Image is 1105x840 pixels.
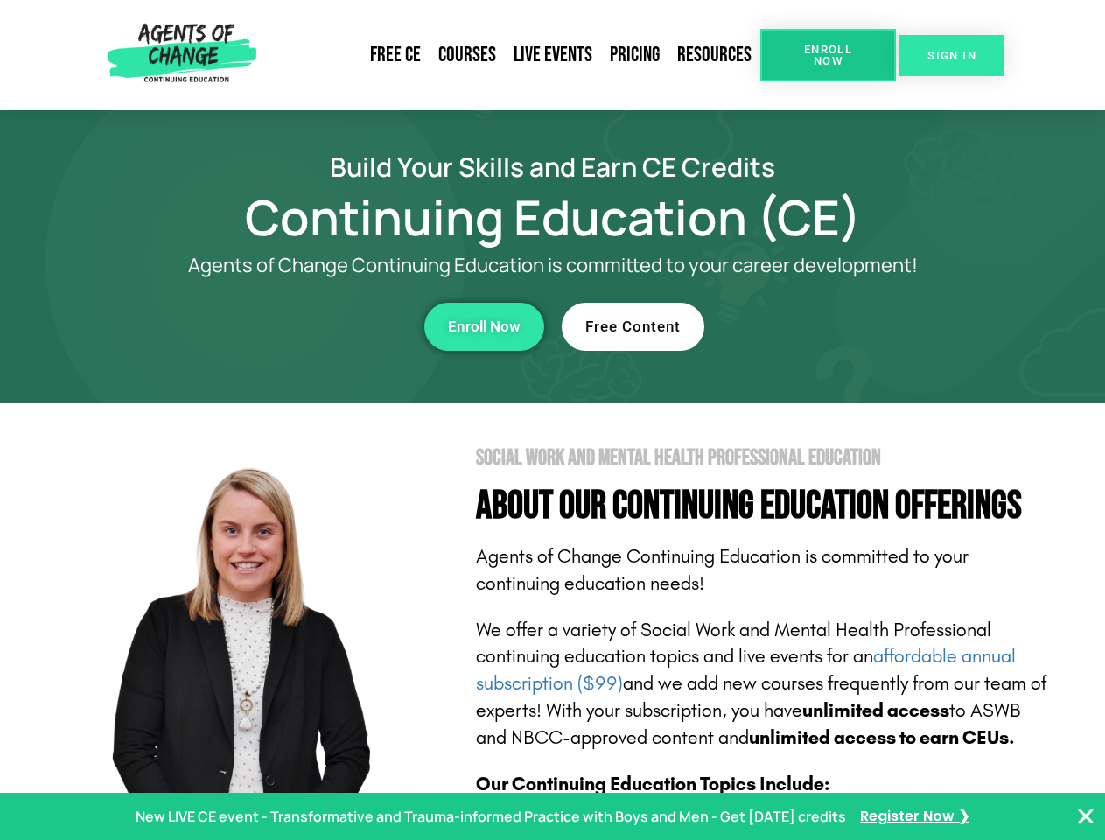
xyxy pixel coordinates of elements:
p: We offer a variety of Social Work and Mental Health Professional continuing education topics and ... [476,617,1052,752]
a: SIGN IN [899,35,1004,76]
p: New LIVE CE event - Transformative and Trauma-informed Practice with Boys and Men - Get [DATE] cr... [136,804,846,829]
span: Enroll Now [448,319,521,334]
span: Enroll Now [788,44,868,66]
span: Free Content [585,319,681,334]
a: Enroll Now [424,303,544,351]
nav: Menu [263,35,760,75]
span: Agents of Change Continuing Education is committed to your continuing education needs! [476,545,969,595]
h4: About Our Continuing Education Offerings [476,486,1052,526]
b: Our Continuing Education Topics Include: [476,773,829,795]
h2: Build Your Skills and Earn CE Credits [54,154,1052,179]
a: Enroll Now [760,29,896,81]
button: Close Banner [1075,806,1096,827]
a: Free CE [361,35,430,75]
b: unlimited access [802,699,949,722]
a: Pricing [601,35,668,75]
a: Free Content [562,303,704,351]
b: unlimited access to earn CEUs. [749,726,1015,749]
a: Register Now ❯ [860,804,969,829]
p: Agents of Change Continuing Education is committed to your career development! [124,255,982,276]
h1: Continuing Education (CE) [54,197,1052,237]
span: SIGN IN [927,50,976,61]
h2: Social Work and Mental Health Professional Education [476,447,1052,469]
a: Live Events [505,35,601,75]
a: Resources [668,35,760,75]
a: Courses [430,35,505,75]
